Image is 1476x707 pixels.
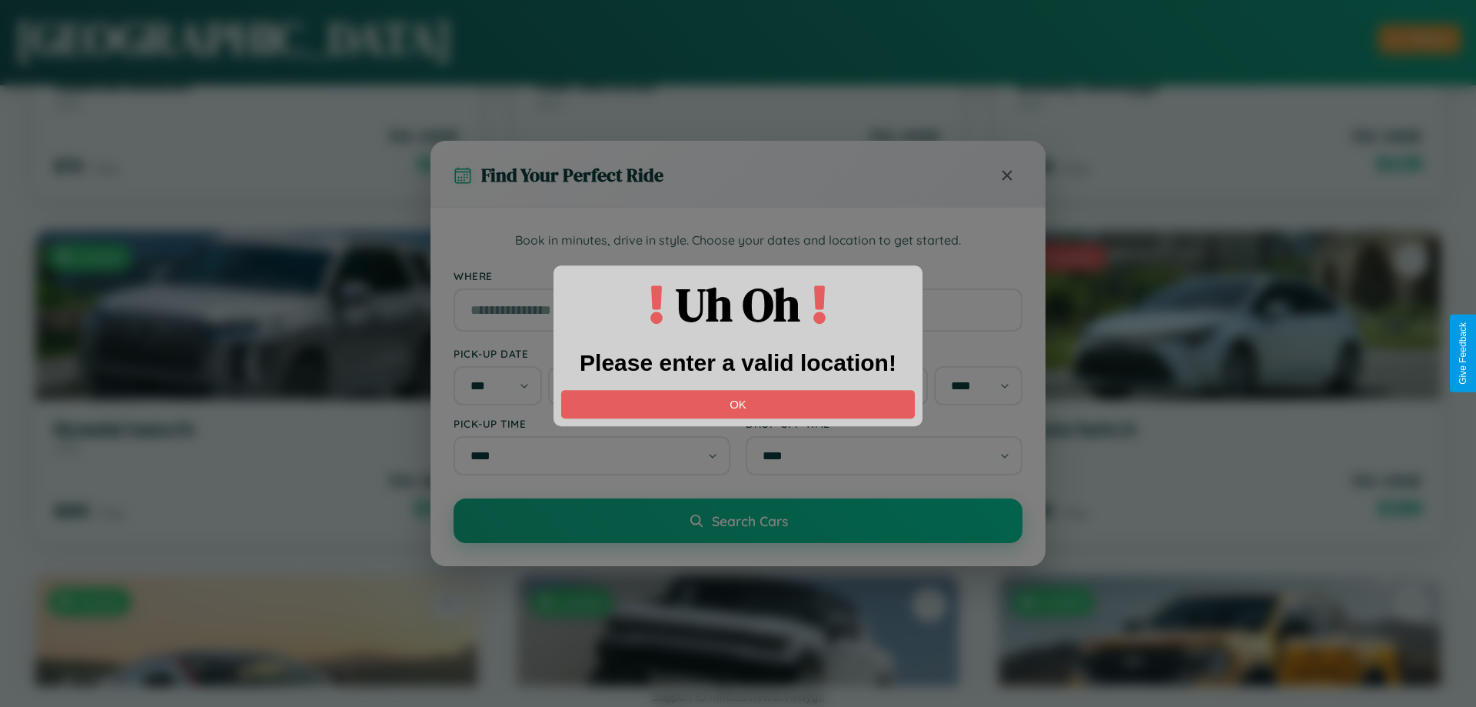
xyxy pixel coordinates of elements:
label: Where [454,269,1022,282]
label: Drop-off Date [746,347,1022,360]
label: Pick-up Date [454,347,730,360]
label: Pick-up Time [454,417,730,430]
span: Search Cars [712,512,788,529]
label: Drop-off Time [746,417,1022,430]
p: Book in minutes, drive in style. Choose your dates and location to get started. [454,231,1022,251]
h3: Find Your Perfect Ride [481,162,663,188]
